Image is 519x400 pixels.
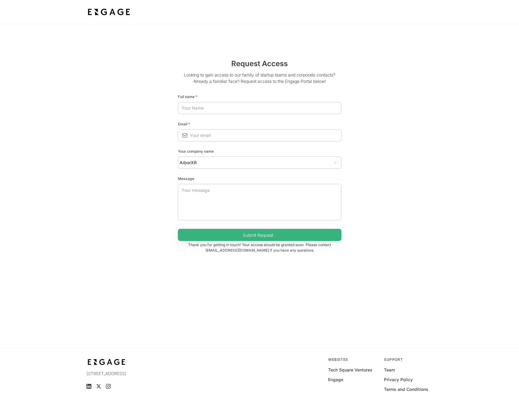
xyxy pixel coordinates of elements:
[328,377,343,383] a: Engage
[384,377,413,383] a: Privacy Policy
[384,367,395,373] a: Team
[178,229,341,241] button: Submit Request
[96,384,101,389] a: X (Twitter)
[106,384,111,389] a: Instagram
[384,357,432,362] div: Support
[86,371,192,377] p: [STREET_ADDRESS]
[86,384,192,389] ul: Social media
[178,119,341,127] div: Email *
[384,386,428,392] a: Terms and Conditions
[178,174,341,181] div: Message
[190,130,341,141] input: Your email
[332,160,338,166] button: Open
[86,357,127,367] img: bdf1fb74-1727-4ba0-a5bd-bc74ae9fc70b.jpeg
[178,58,341,72] h2: Request Access
[178,103,341,114] input: Your Name
[86,7,131,18] img: bdf1fb74-1727-4ba0-a5bd-bc74ae9fc70b.jpeg
[178,92,341,100] div: Full name *
[328,367,372,373] a: Tech Square Ventures
[86,384,91,389] a: LinkedIn
[178,72,341,89] p: Looking to gain access to our family of startup teams and corporate contacts? Already a familiar ...
[178,146,341,154] div: Your company name
[328,357,377,362] div: Websites
[178,241,341,253] p: Thank you for getting in touch! Your access should be granted soon. Please contact [EMAIL_ADDRESS...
